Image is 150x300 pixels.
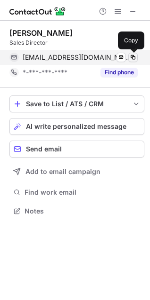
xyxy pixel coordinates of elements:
span: Add to email campaign [25,168,100,175]
button: Find work email [9,186,144,199]
div: Save to List / ATS / CRM [26,100,128,108]
span: Find work email [25,188,141,197]
img: ContactOut v5.3.10 [9,6,66,17]
span: Send email [26,145,62,153]
span: AI write personalized message [26,123,126,130]
button: Reveal Button [100,68,138,77]
span: Notes [25,207,141,215]
div: Sales Director [9,39,144,47]
button: AI write personalized message [9,118,144,135]
button: Send email [9,141,144,158]
div: [PERSON_NAME] [9,28,73,38]
button: save-profile-one-click [9,95,144,112]
button: Notes [9,205,144,218]
span: [EMAIL_ADDRESS][DOMAIN_NAME] [23,53,131,62]
button: Add to email campaign [9,163,144,180]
